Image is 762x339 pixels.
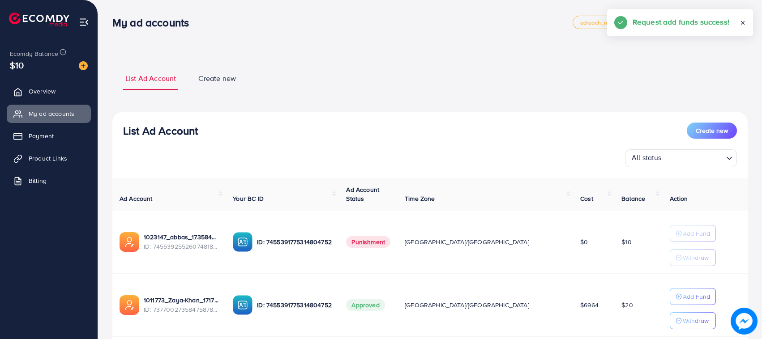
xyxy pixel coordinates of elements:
span: Ecomdy Balance [10,49,58,58]
img: menu [79,17,89,27]
span: Overview [29,87,56,96]
a: Payment [7,127,91,145]
span: Ad Account Status [346,185,379,203]
img: image [79,61,88,70]
p: Add Fund [683,228,710,239]
h3: My ad accounts [112,16,196,29]
span: List Ad Account [125,73,176,84]
a: 1011773_Zaya-Khan_1717592302951 [144,296,218,305]
span: Your BC ID [233,194,264,203]
img: ic-ads-acc.e4c84228.svg [120,232,139,252]
button: Create new [687,123,737,139]
button: Withdraw [670,249,716,266]
div: <span class='underline'>1011773_Zaya-Khan_1717592302951</span></br>7377002735847587841 [144,296,218,314]
span: $0 [580,237,588,246]
button: Withdraw [670,312,716,329]
span: Cost [580,194,593,203]
div: Search for option [625,149,737,167]
span: All status [630,151,664,165]
a: Overview [7,82,91,100]
span: Create new [198,73,236,84]
span: [GEOGRAPHIC_DATA]/[GEOGRAPHIC_DATA] [405,301,529,309]
span: adreach_new_package [580,20,640,25]
button: Add Fund [670,225,716,242]
div: <span class='underline'>1023147_abbas_1735843853887</span></br>7455392552607481857 [144,233,218,251]
p: Withdraw [683,315,709,326]
span: $10 [10,59,24,72]
span: ID: 7377002735847587841 [144,305,218,314]
img: ic-ads-acc.e4c84228.svg [120,295,139,315]
span: Payment [29,131,54,140]
p: Add Fund [683,291,710,302]
span: Action [670,194,688,203]
img: ic-ba-acc.ded83a64.svg [233,232,253,252]
p: ID: 7455391775314804752 [257,237,332,247]
a: Product Links [7,149,91,167]
span: Product Links [29,154,67,163]
h3: List Ad Account [123,124,198,137]
span: $6964 [580,301,599,309]
span: $10 [621,237,631,246]
p: Withdraw [683,252,709,263]
span: [GEOGRAPHIC_DATA]/[GEOGRAPHIC_DATA] [405,237,529,246]
a: My ad accounts [7,105,91,123]
span: Create new [696,126,728,135]
img: logo [9,13,69,26]
span: Time Zone [405,194,435,203]
a: Billing [7,172,91,190]
span: ID: 7455392552607481857 [144,242,218,251]
button: Add Fund [670,288,716,305]
span: Ad Account [120,194,153,203]
img: ic-ba-acc.ded83a64.svg [233,295,253,315]
span: Balance [621,194,645,203]
span: Billing [29,176,47,185]
a: adreach_new_package [573,16,648,29]
span: Punishment [346,236,390,248]
img: image [731,308,758,335]
a: 1023147_abbas_1735843853887 [144,233,218,242]
input: Search for option [664,151,723,165]
span: My ad accounts [29,109,74,118]
p: ID: 7455391775314804752 [257,300,332,310]
span: $20 [621,301,633,309]
h5: Request add funds success! [633,16,729,28]
span: Approved [346,299,385,311]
